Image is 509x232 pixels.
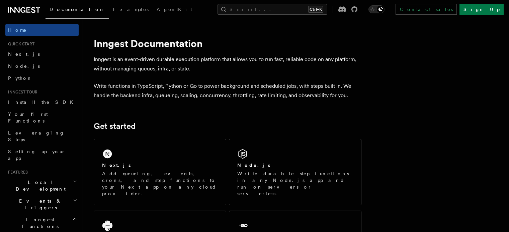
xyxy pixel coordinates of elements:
[94,55,361,73] p: Inngest is an event-driven durable execution platform that allows you to run fast, reliable code ...
[5,48,79,60] a: Next.js
[5,216,72,230] span: Inngest Functions
[94,37,361,49] h1: Inngest Documentation
[5,60,79,72] a: Node.js
[8,63,40,69] span: Node.js
[109,2,153,18] a: Examples
[46,2,109,19] a: Documentation
[396,4,457,15] a: Contact sales
[8,111,48,124] span: Your first Functions
[153,2,196,18] a: AgentKit
[229,139,361,205] a: Node.jsWrite durable step functions in any Node.js app and run on servers or serverless.
[8,27,27,33] span: Home
[102,162,131,169] h2: Next.js
[5,198,73,211] span: Events & Triggers
[113,7,149,12] span: Examples
[8,99,77,105] span: Install the SDK
[8,51,40,57] span: Next.js
[8,75,32,81] span: Python
[102,170,218,197] p: Add queueing, events, crons, and step functions to your Next app on any cloud provider.
[5,176,79,195] button: Local Development
[368,5,385,13] button: Toggle dark mode
[5,24,79,36] a: Home
[94,139,226,205] a: Next.jsAdd queueing, events, crons, and step functions to your Next app on any cloud provider.
[459,4,504,15] a: Sign Up
[5,89,37,95] span: Inngest tour
[94,122,136,131] a: Get started
[237,162,270,169] h2: Node.js
[5,41,34,47] span: Quick start
[5,170,28,175] span: Features
[308,6,323,13] kbd: Ctrl+K
[5,179,73,192] span: Local Development
[5,108,79,127] a: Your first Functions
[218,4,327,15] button: Search...Ctrl+K
[5,72,79,84] a: Python
[157,7,192,12] span: AgentKit
[5,127,79,146] a: Leveraging Steps
[8,130,65,142] span: Leveraging Steps
[237,170,353,197] p: Write durable step functions in any Node.js app and run on servers or serverless.
[5,146,79,164] a: Setting up your app
[8,149,66,161] span: Setting up your app
[5,96,79,108] a: Install the SDK
[50,7,105,12] span: Documentation
[5,195,79,214] button: Events & Triggers
[94,81,361,100] p: Write functions in TypeScript, Python or Go to power background and scheduled jobs, with steps bu...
